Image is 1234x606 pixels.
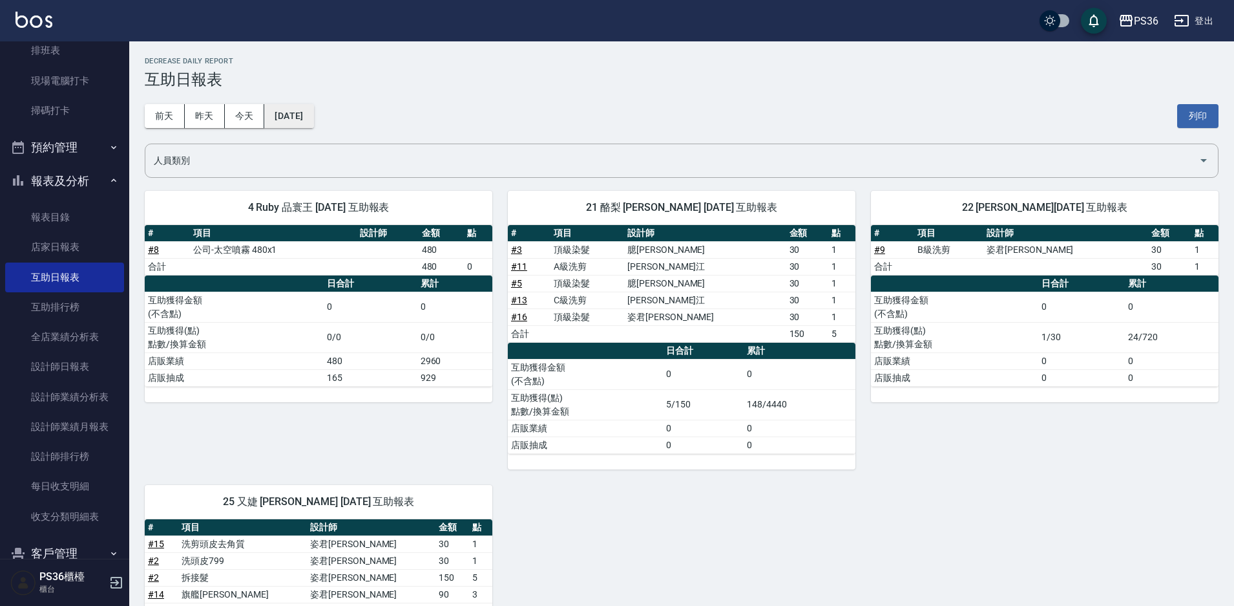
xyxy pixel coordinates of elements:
[624,292,786,308] td: [PERSON_NAME]江
[178,586,307,603] td: 旗艦[PERSON_NAME]
[871,225,914,242] th: #
[435,519,469,536] th: 金額
[324,369,417,386] td: 165
[624,241,786,258] td: 臆[PERSON_NAME]
[1191,258,1218,275] td: 1
[324,292,417,322] td: 0
[914,225,983,242] th: 項目
[508,359,663,389] td: 互助獲得金額 (不含點)
[148,556,159,566] a: #2
[417,369,492,386] td: 929
[5,502,124,532] a: 收支分類明細表
[1148,225,1191,242] th: 金額
[5,292,124,322] a: 互助排行榜
[145,322,324,352] td: 互助獲得(點) 點數/換算金額
[145,292,324,322] td: 互助獲得金額 (不含點)
[914,241,983,258] td: B級洗剪
[828,292,855,308] td: 1
[1169,9,1218,33] button: 登出
[871,225,1218,276] table: a dense table
[148,539,164,549] a: #15
[886,201,1203,214] span: 22 [PERSON_NAME][DATE] 互助報表
[469,552,492,569] td: 1
[523,201,840,214] span: 21 酪梨 [PERSON_NAME] [DATE] 互助報表
[1191,225,1218,242] th: 點
[464,258,492,275] td: 0
[5,36,124,65] a: 排班表
[1038,352,1125,369] td: 0
[469,519,492,536] th: 點
[511,261,527,272] a: #11
[663,437,744,453] td: 0
[145,70,1218,89] h3: 互助日報表
[508,389,663,420] td: 互助獲得(點) 點數/換算金額
[160,201,477,214] span: 4 Ruby 品寰王 [DATE] 互助報表
[469,536,492,552] td: 1
[324,276,417,292] th: 日合計
[1125,292,1218,322] td: 0
[1081,8,1107,34] button: save
[511,295,527,305] a: #13
[624,308,786,325] td: 姿君[PERSON_NAME]
[1193,150,1214,171] button: Open
[624,258,786,275] td: [PERSON_NAME]江
[550,225,624,242] th: 項目
[39,570,105,583] h5: PS36櫃檯
[828,275,855,292] td: 1
[1038,322,1125,352] td: 1/30
[511,278,522,288] a: #5
[1177,104,1218,128] button: 列印
[508,420,663,437] td: 店販業績
[511,312,527,322] a: #16
[1148,258,1191,275] td: 30
[417,276,492,292] th: 累計
[508,225,550,242] th: #
[744,437,855,453] td: 0
[1125,276,1218,292] th: 累計
[148,572,159,583] a: #2
[145,352,324,369] td: 店販業績
[5,382,124,412] a: 設計師業績分析表
[435,552,469,569] td: 30
[786,275,829,292] td: 30
[307,519,435,536] th: 設計師
[5,131,124,164] button: 預約管理
[550,308,624,325] td: 頂級染髮
[1125,352,1218,369] td: 0
[1038,292,1125,322] td: 0
[508,437,663,453] td: 店販抽成
[5,66,124,96] a: 現場電腦打卡
[624,275,786,292] td: 臆[PERSON_NAME]
[469,586,492,603] td: 3
[828,241,855,258] td: 1
[16,12,52,28] img: Logo
[148,244,159,255] a: #8
[357,225,419,242] th: 設計師
[983,225,1148,242] th: 設計師
[1148,241,1191,258] td: 30
[786,325,829,342] td: 150
[5,471,124,501] a: 每日收支明細
[983,241,1148,258] td: 姿君[PERSON_NAME]
[871,258,914,275] td: 合計
[828,308,855,325] td: 1
[663,420,744,437] td: 0
[508,325,550,342] td: 合計
[871,322,1038,352] td: 互助獲得(點) 點數/換算金額
[1038,276,1125,292] th: 日合計
[435,536,469,552] td: 30
[419,258,464,275] td: 480
[874,244,885,255] a: #9
[225,104,265,128] button: 今天
[307,536,435,552] td: 姿君[PERSON_NAME]
[178,536,307,552] td: 洗剪頭皮去角質
[307,586,435,603] td: 姿君[PERSON_NAME]
[508,343,855,454] table: a dense table
[145,225,190,242] th: #
[435,569,469,586] td: 150
[307,552,435,569] td: 姿君[PERSON_NAME]
[624,225,786,242] th: 設計師
[5,537,124,570] button: 客戶管理
[744,420,855,437] td: 0
[5,164,124,198] button: 報表及分析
